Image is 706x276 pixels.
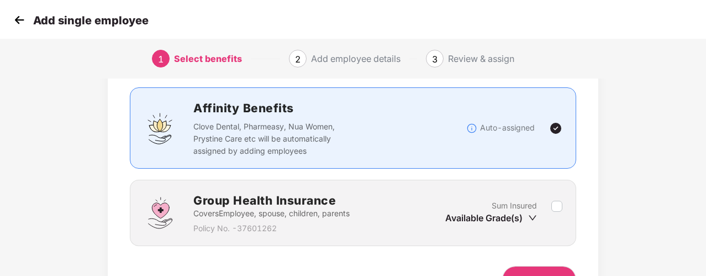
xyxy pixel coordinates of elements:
[193,121,357,157] p: Clove Dental, Pharmeasy, Nua Women, Prystine Care etc will be automatically assigned by adding em...
[445,212,537,224] div: Available Grade(s)
[432,54,438,65] span: 3
[33,14,149,27] p: Add single employee
[11,12,28,28] img: svg+xml;base64,PHN2ZyB4bWxucz0iaHR0cDovL3d3dy53My5vcmcvMjAwMC9zdmciIHdpZHRoPSIzMCIgaGVpZ2h0PSIzMC...
[193,222,350,235] p: Policy No. - 37601262
[144,196,177,230] img: svg+xml;base64,PHN2ZyBpZD0iR3JvdXBfSGVhbHRoX0luc3VyYW5jZSIgZGF0YS1uYW1lPSJHcm91cCBIZWFsdGggSW5zdX...
[528,213,537,222] span: down
[193,99,466,117] h2: Affinity Benefits
[549,122,562,135] img: svg+xml;base64,PHN2ZyBpZD0iVGljay0yNHgyNCIgeG1sbnM9Imh0dHA6Ly93d3cudzMub3JnLzIwMDAvc3ZnIiB3aWR0aD...
[466,123,477,134] img: svg+xml;base64,PHN2ZyBpZD0iSW5mb18tXzMyeDMyIiBkYXRhLW5hbWU9IkluZm8gLSAzMngzMiIgeG1sbnM9Imh0dHA6Ly...
[492,200,537,212] p: Sum Insured
[480,122,535,134] p: Auto-assigned
[311,50,401,67] div: Add employee details
[448,50,514,67] div: Review & assign
[295,54,301,65] span: 2
[193,207,350,220] p: Covers Employee, spouse, children, parents
[144,112,177,145] img: svg+xml;base64,PHN2ZyBpZD0iQWZmaW5pdHlfQmVuZWZpdHMiIGRhdGEtbmFtZT0iQWZmaW5pdHkgQmVuZWZpdHMiIHhtbG...
[158,54,164,65] span: 1
[193,191,350,210] h2: Group Health Insurance
[174,50,242,67] div: Select benefits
